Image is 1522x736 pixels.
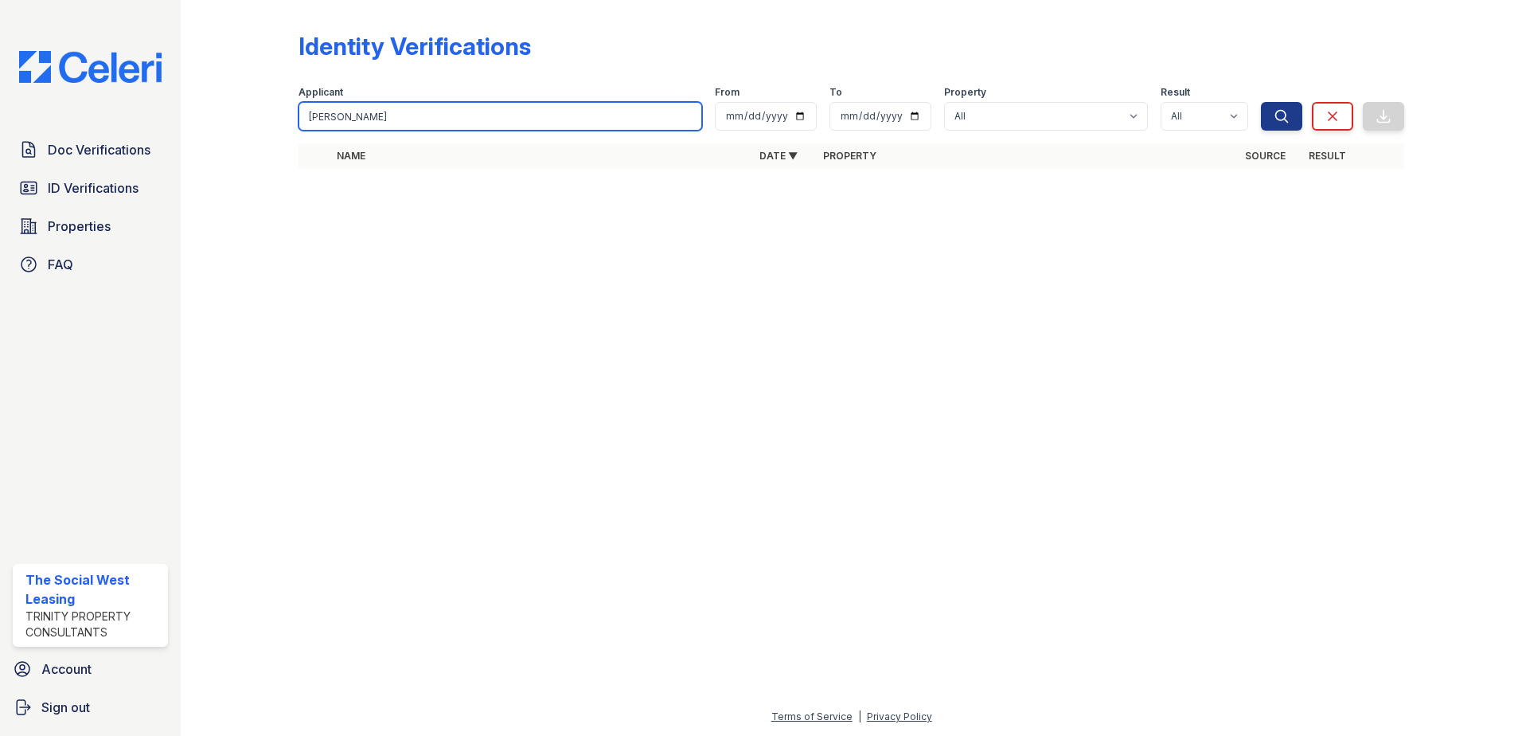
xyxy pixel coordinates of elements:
a: Source [1245,150,1286,162]
span: Doc Verifications [48,140,150,159]
span: Sign out [41,698,90,717]
span: ID Verifications [48,178,139,198]
span: Account [41,660,92,679]
input: Search by name or phone number [299,102,702,131]
a: FAQ [13,249,168,280]
label: Result [1161,86,1190,99]
a: Date ▼ [759,150,798,162]
span: Properties [48,217,111,236]
a: Name [337,150,365,162]
span: FAQ [48,255,73,274]
label: Property [944,86,986,99]
a: Properties [13,210,168,242]
img: CE_Logo_Blue-a8612792a0a2168367f1c8372b55b34899dd931a85d93a1a3d3e32e68fde9ad4.png [6,51,174,83]
a: Doc Verifications [13,134,168,166]
a: Privacy Policy [867,711,932,722]
div: Trinity Property Consultants [25,609,162,640]
a: ID Verifications [13,172,168,204]
div: The Social West Leasing [25,570,162,609]
a: Result [1309,150,1346,162]
a: Sign out [6,691,174,723]
a: Account [6,653,174,685]
a: Property [823,150,876,162]
label: Applicant [299,86,343,99]
a: Terms of Service [771,711,853,722]
label: From [715,86,740,99]
label: To [829,86,842,99]
div: | [858,711,861,722]
div: Identity Verifications [299,32,531,61]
